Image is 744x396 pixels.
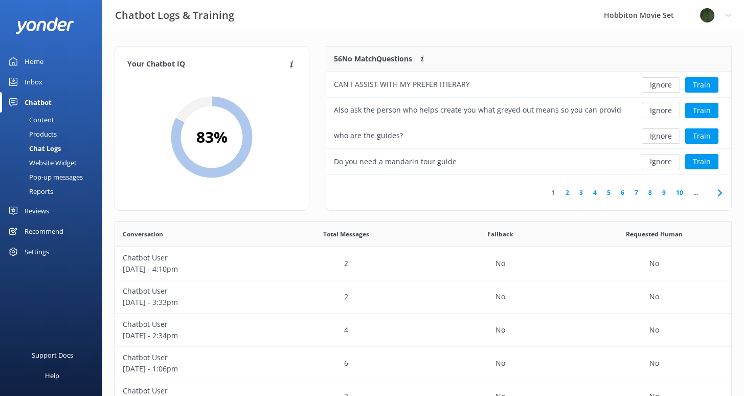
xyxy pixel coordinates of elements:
img: 34-1720495293.png [700,8,715,23]
a: 6 [616,188,629,197]
a: 8 [643,188,657,197]
span: ... [688,188,703,197]
p: No [495,258,505,269]
p: No [495,358,505,369]
button: Ignore [642,128,680,144]
p: Chatbot User [123,252,261,263]
div: grid [326,72,731,174]
span: Fallback [487,229,513,239]
a: 5 [602,188,616,197]
a: Products [6,127,102,141]
p: 6 [344,358,348,369]
div: row [326,149,731,174]
span: Requested Human [626,229,683,239]
p: No [495,291,505,302]
div: Content [6,113,54,127]
div: row [326,72,731,98]
p: No [495,324,505,336]
div: row [115,247,731,280]
h4: Your Chatbot IQ [127,59,287,70]
button: Train [685,103,718,118]
p: 2 [344,291,348,302]
div: Products [6,127,57,141]
p: 2 [344,258,348,269]
p: No [649,358,659,369]
button: Ignore [642,77,680,93]
button: Train [685,128,718,144]
div: Chat Logs [6,141,61,156]
div: Support Docs [32,345,73,365]
div: Settings [25,241,49,262]
a: Chat Logs [6,141,102,156]
p: Chatbot User [123,352,261,363]
a: 9 [657,188,671,197]
a: Content [6,113,102,127]
p: [DATE] - 4:10pm [123,263,261,275]
div: Inbox [25,72,42,92]
a: 10 [671,188,688,197]
div: Home [25,51,43,72]
a: 2 [560,188,574,197]
a: Pop-up messages [6,170,102,184]
span: Total Messages [323,229,369,239]
div: Pop-up messages [6,170,83,184]
div: row [326,123,731,149]
h3: Chatbot Logs & Training [115,7,234,24]
div: Reviews [25,201,49,221]
p: Chatbot User [123,285,261,297]
p: [DATE] - 2:34pm [123,330,261,341]
div: row [115,347,731,380]
p: 4 [344,324,348,336]
div: row [115,314,731,347]
p: [DATE] - 1:06pm [123,363,261,375]
div: Help [45,365,59,386]
a: 1 [547,188,560,197]
div: Also ask the person who helps create you what greyed out means so you can provide more specific h... [334,104,621,116]
img: yonder-white-logo.png [15,17,74,34]
button: Train [685,77,718,93]
p: [DATE] - 3:33pm [123,297,261,308]
div: row [326,98,731,123]
span: Conversation [123,229,163,239]
p: No [649,324,659,336]
div: Chatbot [25,92,52,113]
a: 3 [574,188,588,197]
div: Do you need a mandarin tour guide [334,156,457,167]
div: Reports [6,184,53,199]
p: No [649,258,659,269]
p: 56 No Match Questions [334,53,412,64]
div: Website Widget [6,156,77,170]
div: row [115,280,731,314]
button: Ignore [642,103,680,118]
a: Reports [6,184,102,199]
a: 7 [629,188,643,197]
p: No [649,291,659,302]
div: who are the guides? [334,130,403,141]
button: Ignore [642,154,680,169]
h2: 83 % [196,125,228,149]
div: CAN I ASSIST WITH MY PREFER ITIERARY [334,79,470,90]
div: Recommend [25,221,63,241]
button: Train [685,154,718,169]
a: Website Widget [6,156,102,170]
p: Chatbot User [123,319,261,330]
a: 4 [588,188,602,197]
